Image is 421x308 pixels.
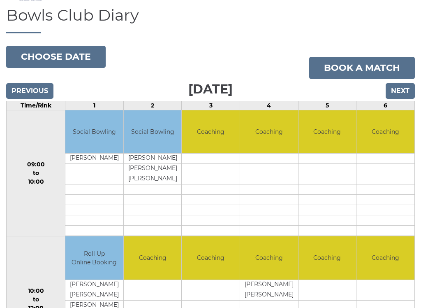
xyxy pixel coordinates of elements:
[65,110,123,154] td: Social Bowling
[6,83,53,99] input: Previous
[240,101,298,110] td: 4
[356,236,414,280] td: Coaching
[124,110,182,154] td: Social Bowling
[7,101,65,110] td: Time/Rink
[65,236,123,280] td: Roll Up Online Booking
[356,101,415,110] td: 6
[240,280,298,290] td: [PERSON_NAME]
[65,290,123,300] td: [PERSON_NAME]
[298,101,356,110] td: 5
[386,83,415,99] input: Next
[124,154,182,164] td: [PERSON_NAME]
[124,174,182,184] td: [PERSON_NAME]
[65,101,124,110] td: 1
[298,110,356,154] td: Coaching
[6,7,415,33] h1: Bowls Club Diary
[65,280,123,290] td: [PERSON_NAME]
[7,110,65,236] td: 09:00 to 10:00
[65,154,123,164] td: [PERSON_NAME]
[309,57,415,79] a: Book a match
[356,110,414,154] td: Coaching
[298,236,356,280] td: Coaching
[240,110,298,154] td: Coaching
[182,110,240,154] td: Coaching
[124,164,182,174] td: [PERSON_NAME]
[182,236,240,280] td: Coaching
[123,101,182,110] td: 2
[124,236,182,280] td: Coaching
[240,236,298,280] td: Coaching
[6,46,106,68] button: Choose date
[182,101,240,110] td: 3
[240,290,298,300] td: [PERSON_NAME]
